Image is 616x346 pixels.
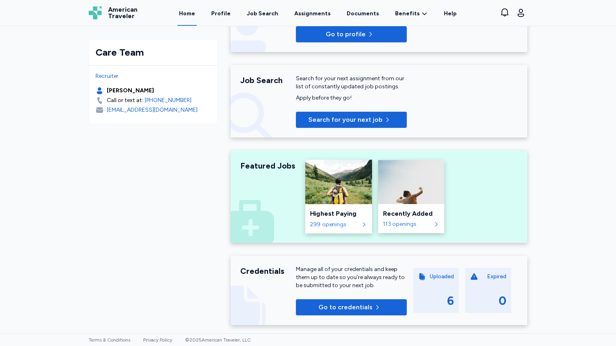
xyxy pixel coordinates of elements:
div: Recruiter [96,72,211,80]
div: Call or text at: [107,96,143,104]
div: Uploaded [430,273,454,281]
div: Recently Added [383,209,439,219]
img: Recently Added [378,160,444,204]
div: Manage all of your credentials and keep them up to date so you’re always ready to be submitted to... [296,265,407,290]
a: Recently AddedRecently Added113 openings [378,160,444,233]
div: Care Team [96,46,211,59]
div: 299 openings [310,220,359,228]
div: Apply before they go! [296,94,407,102]
div: Highest Paying [310,209,367,219]
button: Go to credentials [296,299,407,315]
div: Featured Jobs [240,160,296,171]
img: Logo [89,6,102,19]
div: Expired [487,273,506,281]
span: Go to credentials [318,302,373,312]
span: Search for your next job [308,115,383,125]
div: Job Search [247,10,278,18]
div: 6 [447,294,454,308]
button: Go to profile [296,26,407,42]
a: Highest PayingHighest Paying299 openings [306,160,372,233]
span: Benefits [395,10,420,18]
span: © 2025 American Traveler, LLC [185,337,251,343]
p: Go to profile [326,29,366,39]
span: American Traveler [108,6,137,19]
a: Benefits [395,10,428,18]
div: Job Search [240,75,296,86]
a: Terms & Conditions [89,337,130,343]
div: Credentials [240,265,296,277]
button: Search for your next job [296,112,407,128]
img: Highest Paying [305,160,372,204]
a: Home [177,1,197,26]
div: [PERSON_NAME] [107,87,154,95]
div: Search for your next assignment from our list of constantly updated job postings. [296,75,407,91]
div: 113 openings [383,220,431,228]
div: 0 [499,294,506,308]
a: Privacy Policy [143,337,172,343]
a: [PHONE_NUMBER] [145,96,191,104]
div: [EMAIL_ADDRESS][DOMAIN_NAME] [107,106,198,114]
